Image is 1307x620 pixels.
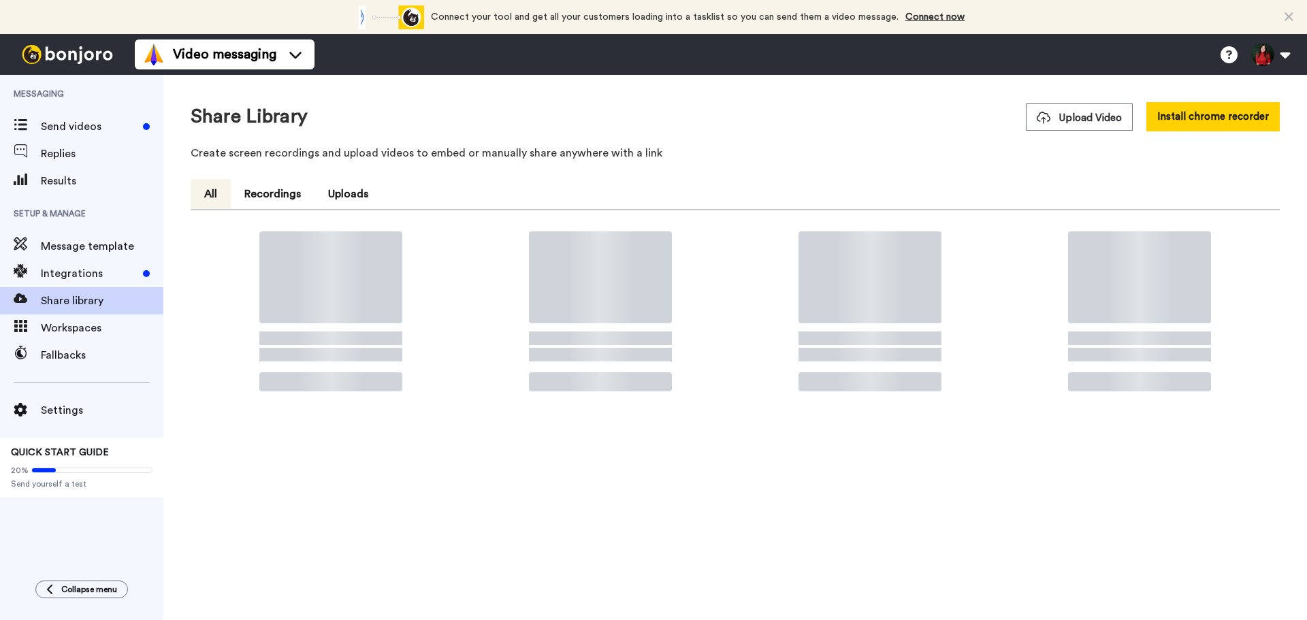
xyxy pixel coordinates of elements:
button: Collapse menu [35,581,128,598]
span: Upload Video [1037,111,1122,125]
button: All [191,179,231,209]
a: Connect now [905,12,965,22]
img: bj-logo-header-white.svg [16,45,118,64]
span: Fallbacks [41,347,163,363]
h1: Share Library [191,106,308,127]
span: Send yourself a test [11,478,152,489]
p: Create screen recordings and upload videos to embed or manually share anywhere with a link [191,145,1280,161]
span: Collapse menu [61,584,117,595]
button: Recordings [231,179,314,209]
span: Send videos [41,118,138,135]
span: Message template [41,238,163,255]
span: Results [41,173,163,189]
img: vm-color.svg [143,44,165,65]
span: Connect your tool and get all your customers loading into a tasklist so you can send them a video... [431,12,899,22]
span: QUICK START GUIDE [11,448,109,457]
span: Video messaging [173,45,276,64]
span: Workspaces [41,320,163,336]
button: Upload Video [1026,103,1133,131]
button: Uploads [314,179,382,209]
div: animation [349,5,424,29]
span: Share library [41,293,163,309]
span: 20% [11,465,29,476]
span: Integrations [41,265,138,282]
span: Settings [41,402,163,419]
span: Replies [41,146,163,162]
button: Install chrome recorder [1146,102,1280,131]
